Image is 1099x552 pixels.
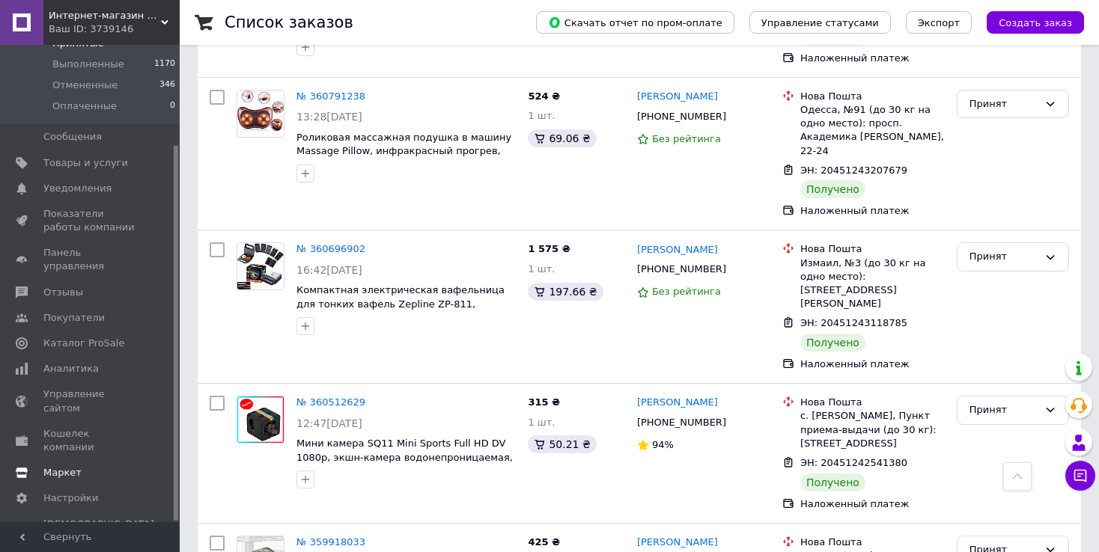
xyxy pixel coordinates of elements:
[800,536,945,549] div: Нова Пошта
[800,180,865,198] div: Получено
[652,286,721,297] span: Без рейтинга
[800,317,907,328] span: ЭН: 20451243118785
[43,311,105,325] span: Покупатели
[43,207,138,234] span: Показатели работы компании
[296,396,365,408] a: № 360512629
[1065,461,1095,491] button: Чат с покупателем
[237,243,284,289] img: Фото товару
[296,243,365,254] a: № 360696902
[800,165,907,176] span: ЭН: 20451243207679
[296,284,505,323] a: Компактная электрическая вафельница для тонких вафель Zepline ZP-811, сэндвичница бутербродница д...
[43,182,112,195] span: Уведомления
[237,396,284,444] a: Фото товару
[634,260,729,279] div: [PHONE_NUMBER]
[800,457,907,468] span: ЭН: 20451242541380
[800,103,945,158] div: Одесса, №91 (до 30 кг на одно место): просп. Академика [PERSON_NAME], 22-24
[170,99,175,113] span: 0
[528,536,560,548] span: 425 ₴
[548,16,722,29] span: Скачать отчет по пром-оплате
[652,439,674,450] span: 94%
[159,79,175,92] span: 346
[749,11,891,34] button: Управление статусами
[43,387,138,414] span: Управление сайтом
[237,90,284,138] a: Фото товару
[528,417,555,428] span: 1 шт.
[43,156,128,170] span: Товары и услуги
[800,358,945,371] div: Наложенный платеж
[918,17,960,28] span: Экспорт
[999,17,1072,28] span: Создать заказ
[528,129,596,147] div: 69.06 ₴
[634,413,729,432] div: [PHONE_NUMBER]
[528,435,596,453] div: 50.21 ₴
[969,402,1038,418] div: Принят
[52,99,117,113] span: Оплаченные
[237,91,284,137] img: Фото товару
[906,11,972,34] button: Экспорт
[52,79,118,92] span: Отмененные
[296,111,362,123] span: 13:28[DATE]
[225,13,353,31] h1: Список заказов
[800,473,865,491] div: Получено
[536,11,734,34] button: Скачать отчет по пром-оплате
[800,52,945,65] div: Наложенный платеж
[652,133,721,144] span: Без рейтинга
[296,264,362,276] span: 16:42[DATE]
[296,132,511,171] a: Роликовая массажная подушка в машину Massage Pillow, инфракрасный прогрев, роликовый массажер для...
[43,466,82,479] span: Маркет
[43,130,102,144] span: Сообщения
[154,58,175,71] span: 1170
[43,246,138,273] span: Панель управления
[49,22,180,36] div: Ваш ID: 3739146
[634,107,729,126] div: [PHONE_NUMBER]
[528,110,555,121] span: 1 шт.
[43,337,124,350] span: Каталог ProSale
[52,58,124,71] span: Выполненные
[296,536,365,548] a: № 359918033
[800,497,945,511] div: Наложенный платеж
[43,491,98,505] span: Настройки
[800,204,945,218] div: Наложенный платеж
[296,417,362,429] span: 12:47[DATE]
[637,396,718,410] a: [PERSON_NAME]
[296,438,513,476] a: Мини камера SQ11 Mini Sports Full HD DV 1080p, экшн-камера водонепроницаемая, видеокамера ночного...
[637,243,718,257] a: [PERSON_NAME]
[761,17,879,28] span: Управление статусами
[528,243,570,254] span: 1 575 ₴
[969,96,1038,112] div: Принят
[972,16,1084,28] a: Создать заказ
[528,396,560,408] span: 315 ₴
[528,283,603,301] div: 197.66 ₴
[528,263,555,275] span: 1 шт.
[800,257,945,311] div: Измаил, №3 (до 30 кг на одно место): [STREET_ADDRESS][PERSON_NAME]
[800,396,945,409] div: Нова Пошта
[637,90,718,104] a: [PERSON_NAME]
[43,286,83,299] span: Отзывы
[800,90,945,103] div: Нова Пошта
[296,91,365,102] a: № 360791238
[800,242,945,256] div: Нова Пошта
[800,409,945,450] div: с. [PERSON_NAME], Пункт приема-выдачи (до 30 кг): [STREET_ADDRESS]
[987,11,1084,34] button: Создать заказ
[528,91,560,102] span: 524 ₴
[43,427,138,454] span: Кошелек компании
[800,334,865,352] div: Получено
[969,249,1038,265] div: Принят
[237,396,284,443] img: Фото товару
[637,536,718,550] a: [PERSON_NAME]
[43,362,99,375] span: Аналитика
[49,9,161,22] span: Интернет-магазин "Oline-tovar"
